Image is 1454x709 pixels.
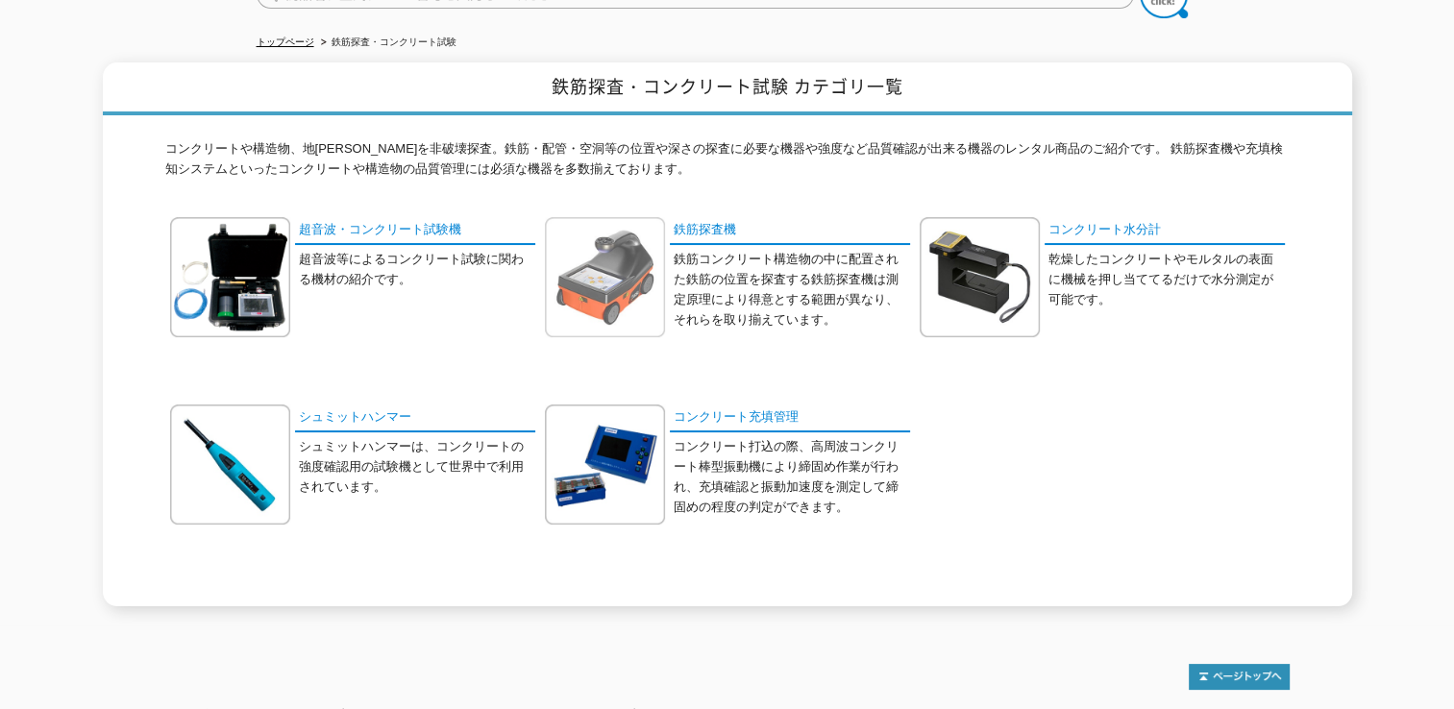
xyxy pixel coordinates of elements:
a: 超音波・コンクリート試験機 [295,217,535,245]
p: 鉄筋コンクリート構造物の中に配置された鉄筋の位置を探査する鉄筋探査機は測定原理により得意とする範囲が異なり、それらを取り揃えています。 [674,250,910,330]
p: コンクリートや構造物、地[PERSON_NAME]を非破壊探査。鉄筋・配管・空洞等の位置や深さの探査に必要な機器や強度など品質確認が出来る機器のレンタル商品のご紹介です。 鉄筋探査機や充填検知シ... [165,139,1290,189]
p: コンクリート打込の際、高周波コンクリート棒型振動機により締固め作業が行われ、充填確認と振動加速度を測定して締固めの程度の判定ができます。 [674,437,910,517]
a: コンクリート水分計 [1045,217,1285,245]
p: 超音波等によるコンクリート試験に関わる機材の紹介です。 [299,250,535,290]
a: トップページ [257,37,314,47]
img: コンクリート充填管理 [545,404,665,525]
img: コンクリート水分計 [920,217,1040,337]
h1: 鉄筋探査・コンクリート試験 カテゴリ一覧 [103,62,1352,115]
img: 超音波・コンクリート試験機 [170,217,290,337]
a: シュミットハンマー [295,404,535,432]
a: 鉄筋探査機 [670,217,910,245]
img: シュミットハンマー [170,404,290,525]
img: トップページへ [1189,664,1290,690]
p: シュミットハンマーは、コンクリートの強度確認用の試験機として世界中で利用されています。 [299,437,535,497]
a: コンクリート充填管理 [670,404,910,432]
li: 鉄筋探査・コンクリート試験 [317,33,456,53]
img: 鉄筋探査機 [545,217,665,337]
p: 乾燥したコンクリートやモルタルの表面に機械を押し当ててるだけで水分測定が可能です。 [1048,250,1285,309]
